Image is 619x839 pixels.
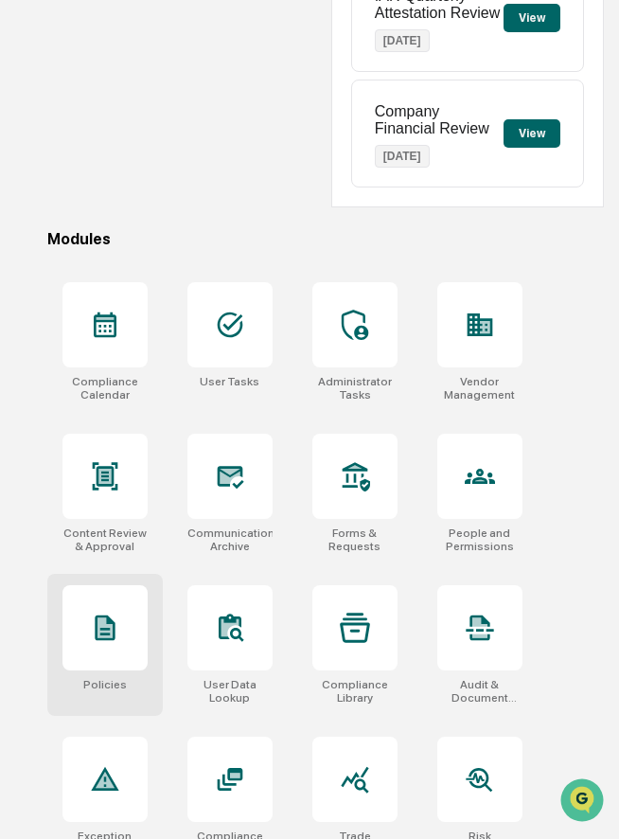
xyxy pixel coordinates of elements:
[558,777,610,828] iframe: Open customer support
[200,375,259,388] div: User Tasks
[312,375,398,402] div: Administrator Tasks
[437,527,522,553] div: People and Permissions
[62,375,148,402] div: Compliance Calendar
[187,527,273,553] div: Communications Archive
[38,275,119,294] span: Data Lookup
[19,277,34,292] div: 🔎
[64,164,239,179] div: We're available if you need us!
[133,320,229,335] a: Powered byPylon
[187,678,273,705] div: User Data Lookup
[19,40,345,70] p: How can we help?
[130,231,242,265] a: 🗄️Attestations
[375,145,430,168] p: [DATE]
[19,241,34,256] div: 🖐️
[19,145,53,179] img: 1746055101610-c473b297-6a78-478c-a979-82029cc54cd1
[38,239,122,258] span: Preclearance
[156,239,235,258] span: Attestations
[375,29,430,52] p: [DATE]
[11,231,130,265] a: 🖐️Preclearance
[64,145,310,164] div: Start new chat
[504,4,560,32] button: View
[312,678,398,705] div: Compliance Library
[83,678,127,691] div: Policies
[437,678,522,705] div: Audit & Document Logs
[11,267,127,301] a: 🔎Data Lookup
[47,230,605,248] div: Modules
[137,241,152,256] div: 🗄️
[322,151,345,173] button: Start new chat
[375,103,504,137] p: Company Financial Review
[188,321,229,335] span: Pylon
[62,527,148,553] div: Content Review & Approval
[437,375,522,402] div: Vendor Management
[504,119,560,148] button: View
[312,527,398,553] div: Forms & Requests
